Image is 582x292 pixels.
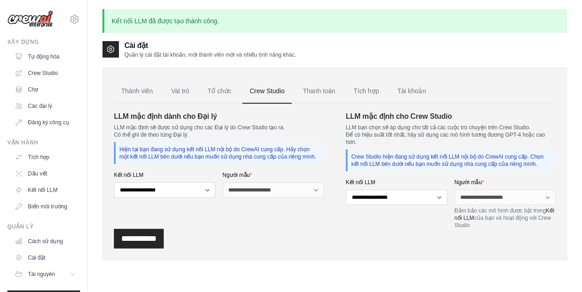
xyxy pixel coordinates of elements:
font: Vận hành [7,139,38,146]
img: Biểu trưng [7,11,53,28]
font: Tự động hóa [28,53,59,60]
font: Biến môi trường [28,203,67,210]
a: Các đại lý [11,99,80,113]
font: Hiện tại bạn đang sử dụng kết nối LLM nội bộ do CrewAI cung cấp. Hãy chọn một kết nối LLM bên dướ... [119,146,316,160]
font: Thanh toán [303,87,335,95]
button: Tài nguyên [11,267,80,281]
a: Cài đặt [11,250,80,265]
a: Tài khoản [390,79,434,104]
font: Người mẫu [223,172,250,178]
font: Crew Studio hiện đang sử dụng kết nối LLM nội bộ do CrewAI cung cấp. Chọn kết nối LLM bên dưới nế... [351,154,544,167]
a: Chợ [11,82,80,97]
font: Cài đặt [28,255,45,261]
a: Kết nối LLM [455,207,555,221]
font: Tài nguyên [28,271,55,277]
font: Tích hợp [354,87,379,95]
a: Crew Studio [11,66,80,80]
font: Kết nối LLM đã được tạo thành công. [112,17,219,25]
a: Tích hợp [11,150,80,165]
a: Tích hợp [346,79,387,104]
a: Dấu vết [11,166,80,181]
font: Cách sử dụng [28,238,63,244]
font: Quản lý [7,223,34,230]
font: Thành viên [121,87,153,95]
font: Tài khoản [398,87,426,95]
font: LLM mặc định sẽ được sử dụng cho các Đại lý do Crew Studio tạo ra. [114,124,285,131]
font: Đăng ký công cụ [28,119,70,126]
a: Đăng ký công cụ [11,115,80,130]
a: Vai trò [164,79,196,104]
a: Crew Studio [242,79,292,104]
a: Kết nối LLM [11,183,80,197]
font: LLM mặc định dành cho Đại lý [114,112,217,120]
font: Crew Studio [28,70,58,76]
font: Cài đặt [124,42,148,49]
font: Chợ [28,86,38,93]
font: Xây dựng [7,39,39,45]
font: Để có hiệu suất tốt nhất, hãy sử dụng các mô hình tương đương GPT-4 hoặc cao hơn. [346,132,545,145]
font: Các đại lý [28,103,52,109]
font: LLM bạn chọn sẽ áp dụng cho tất cả các cuộc trò chuyện trên Crew Studio. [346,124,531,131]
font: Có thể ghi đè theo từng Đại lý. [114,132,189,138]
font: LLM mặc định cho Crew Studio [346,112,452,120]
a: Tự động hóa [11,49,80,64]
a: Tổ chức [200,79,239,104]
font: Tích hợp [28,154,49,160]
font: Kết nối LLM [114,172,144,178]
a: Thanh toán [296,79,343,104]
font: Dấu vết [28,170,47,177]
font: Quản lý cài đặt tài khoản, mời thành viên mới và nhiều tính năng khác. [124,52,296,58]
font: Vai trò [171,87,189,95]
font: Tổ chức [208,87,232,95]
font: Kết nối LLM [346,179,376,186]
a: Thành viên [114,79,160,104]
a: Biến môi trường [11,199,80,214]
font: Crew Studio [250,87,285,95]
a: Cách sử dụng [11,234,80,249]
font: của bạn và hoạt động với Crew Studio [455,215,551,228]
font: Đảm bảo các mô hình được bật trong [455,207,546,214]
font: Kết nối LLM [28,187,58,193]
font: Người mẫu [455,179,482,186]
